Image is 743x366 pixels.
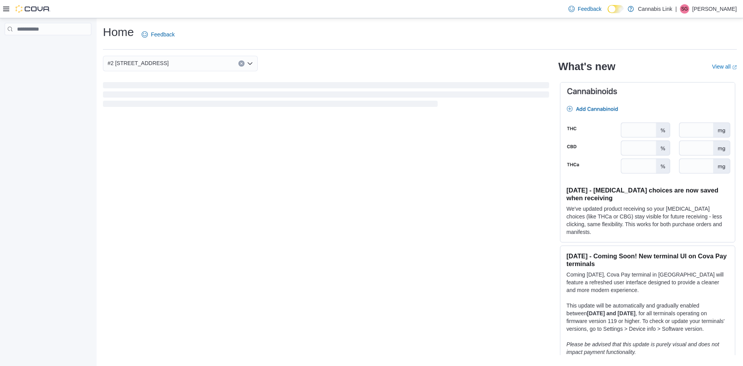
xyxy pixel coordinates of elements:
h2: What's new [558,60,615,73]
p: This update will be automatically and gradually enabled between , for all terminals operating on ... [567,302,729,333]
p: [PERSON_NAME] [692,4,737,14]
em: Please be advised that this update is purely visual and does not impact payment functionality. [567,341,719,355]
button: Clear input [238,60,245,67]
span: #2 [STREET_ADDRESS] [108,58,169,68]
p: Coming [DATE], Cova Pay terminal in [GEOGRAPHIC_DATA] will feature a refreshed user interface des... [567,271,729,294]
a: Feedback [139,27,178,42]
span: Feedback [151,31,175,38]
img: Cova [15,5,50,13]
input: Dark Mode [608,5,624,13]
svg: External link [732,65,737,70]
button: Open list of options [247,60,253,67]
span: Dark Mode [608,13,608,14]
a: View allExternal link [712,64,737,70]
p: We've updated product receiving so your [MEDICAL_DATA] choices (like THCa or CBG) stay visible fo... [567,205,729,236]
p: Cannabis Link [638,4,672,14]
span: SG [681,4,688,14]
nav: Complex example [5,37,91,55]
div: Smriti Garg [680,4,689,14]
span: Loading [103,84,549,108]
a: Feedback [565,1,604,17]
h3: [DATE] - Coming Soon! New terminal UI on Cova Pay terminals [567,252,729,268]
h3: [DATE] - [MEDICAL_DATA] choices are now saved when receiving [567,186,729,202]
strong: [DATE] and [DATE] [587,310,635,316]
p: | [675,4,677,14]
span: Feedback [578,5,601,13]
h1: Home [103,24,134,40]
